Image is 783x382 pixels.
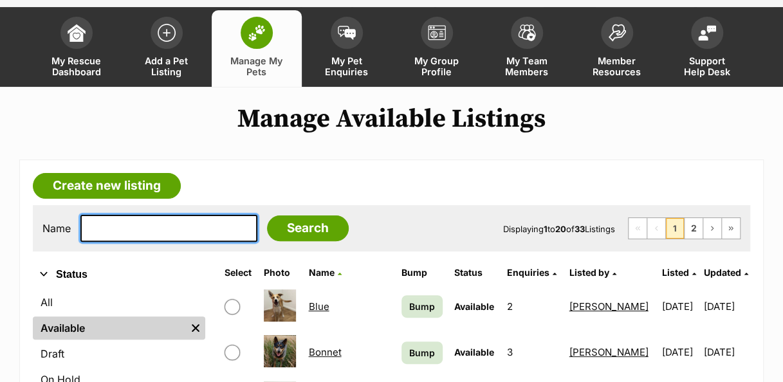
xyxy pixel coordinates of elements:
[33,173,181,199] a: Create new listing
[33,291,205,314] a: All
[703,267,741,278] span: Updated
[409,346,435,359] span: Bump
[409,300,435,313] span: Bump
[32,10,122,87] a: My Rescue Dashboard
[506,267,549,278] span: translation missing: en.admin.listings.index.attributes.enquiries
[308,267,341,278] a: Name
[212,10,302,87] a: Manage My Pets
[629,218,647,239] span: First page
[662,267,696,278] a: Listed
[42,223,71,234] label: Name
[703,267,748,278] a: Updated
[569,300,648,313] a: [PERSON_NAME]
[267,215,349,241] input: Search
[454,301,494,312] span: Available
[703,218,721,239] a: Next page
[308,267,334,278] span: Name
[68,24,86,42] img: dashboard-icon-eb2f2d2d3e046f16d808141f083e7271f6b2e854fb5c12c21221c1fb7104beca.svg
[722,218,740,239] a: Last page
[569,346,648,358] a: [PERSON_NAME]
[48,55,106,77] span: My Rescue Dashboard
[428,25,446,41] img: group-profile-icon-3fa3cf56718a62981997c0bc7e787c4b2cf8bcc04b72c1350f741eb67cf2f40e.svg
[608,24,626,41] img: member-resources-icon-8e73f808a243e03378d46382f2149f9095a855e16c252ad45f914b54edf8863c.svg
[575,224,585,234] strong: 33
[318,55,376,77] span: My Pet Enquiries
[572,10,662,87] a: Member Resources
[138,55,196,77] span: Add a Pet Listing
[33,266,205,283] button: Status
[662,10,752,87] a: Support Help Desk
[259,262,302,283] th: Photo
[498,55,556,77] span: My Team Members
[569,267,609,278] span: Listed by
[506,267,556,278] a: Enquiries
[588,55,646,77] span: Member Resources
[302,10,392,87] a: My Pet Enquiries
[501,284,562,329] td: 2
[544,224,548,234] strong: 1
[449,262,501,283] th: Status
[308,300,329,313] a: Blue
[401,295,443,318] a: Bump
[657,330,703,374] td: [DATE]
[703,330,749,374] td: [DATE]
[122,10,212,87] a: Add a Pet Listing
[657,284,703,329] td: [DATE]
[555,224,566,234] strong: 20
[454,347,494,358] span: Available
[628,217,741,239] nav: Pagination
[698,25,716,41] img: help-desk-icon-fdf02630f3aa405de69fd3d07c3f3aa587a6932b1a1747fa1d2bba05be0121f9.svg
[503,224,615,234] span: Displaying to of Listings
[501,330,562,374] td: 3
[685,218,703,239] a: Page 2
[678,55,736,77] span: Support Help Desk
[408,55,466,77] span: My Group Profile
[482,10,572,87] a: My Team Members
[219,262,257,283] th: Select
[392,10,482,87] a: My Group Profile
[308,346,341,358] a: Bonnet
[338,26,356,40] img: pet-enquiries-icon-7e3ad2cf08bfb03b45e93fb7055b45f3efa6380592205ae92323e6603595dc1f.svg
[33,342,205,365] a: Draft
[569,267,616,278] a: Listed by
[662,267,689,278] span: Listed
[228,55,286,77] span: Manage My Pets
[401,341,443,364] a: Bump
[33,316,186,340] a: Available
[248,24,266,41] img: manage-my-pets-icon-02211641906a0b7f246fdf0571729dbe1e7629f14944591b6c1af311fb30b64b.svg
[396,262,448,283] th: Bump
[647,218,665,239] span: Previous page
[158,24,176,42] img: add-pet-listing-icon-0afa8454b4691262ce3f59096e99ab1cd57d4a30225e0717b998d2c9b9846f56.svg
[703,284,749,329] td: [DATE]
[518,24,536,41] img: team-members-icon-5396bd8760b3fe7c0b43da4ab00e1e3bb1a5d9ba89233759b79545d2d3fc5d0d.svg
[666,218,684,239] span: Page 1
[186,316,205,340] a: Remove filter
